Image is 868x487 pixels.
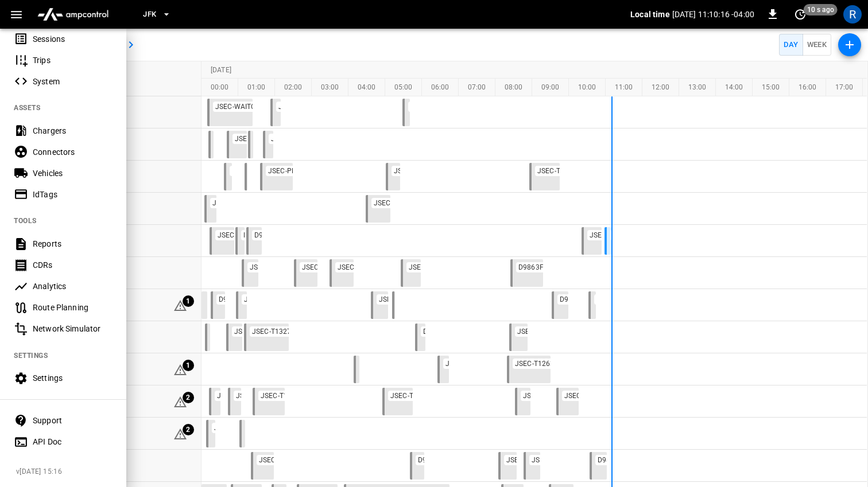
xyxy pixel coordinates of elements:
[33,54,113,66] div: Trips
[672,9,754,20] p: [DATE] 11:10:16 -04:00
[33,372,113,384] div: Settings
[804,4,838,15] span: 10 s ago
[33,146,113,158] div: Connectors
[33,76,113,87] div: System
[33,259,113,271] div: CDRs
[33,415,113,426] div: Support
[33,238,113,250] div: Reports
[791,5,809,24] button: set refresh interval
[33,3,113,25] img: ampcontrol.io logo
[16,466,117,478] span: v [DATE] 15:16
[143,8,156,21] span: JFK
[33,33,113,45] div: Sessions
[33,280,113,292] div: Analytics
[33,189,113,200] div: IdTags
[33,323,113,334] div: Network Simulator
[33,302,113,313] div: Route Planning
[843,5,862,24] div: profile-icon
[630,9,670,20] p: Local time
[33,436,113,447] div: API Doc
[33,167,113,179] div: Vehicles
[33,125,113,137] div: Chargers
